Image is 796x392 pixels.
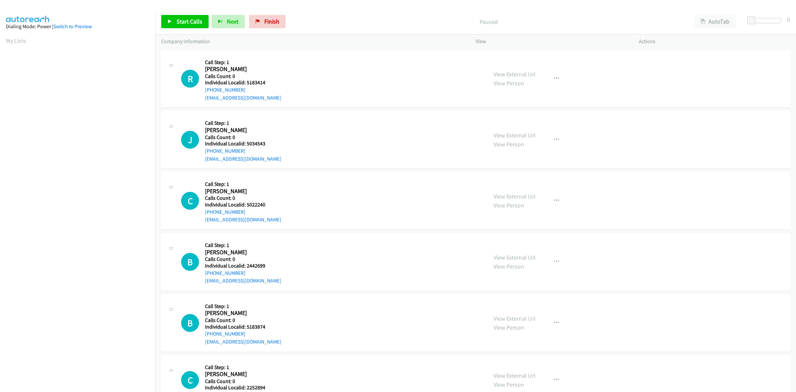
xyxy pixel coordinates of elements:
h5: Individual Localid: 5183414 [205,79,281,86]
h1: R [181,70,199,88]
button: Next [212,15,245,28]
div: Dialing Mode: Power | [6,23,149,31]
a: View Person [494,201,524,209]
div: The call is yet to be attempted [181,131,199,149]
h5: Call Step: 1 [205,59,281,66]
h5: Calls Count: 0 [205,134,281,141]
p: Actions [639,38,790,45]
div: The call is yet to be attempted [181,70,199,88]
a: [PHONE_NUMBER] [205,331,245,337]
div: 0 [787,15,790,24]
h5: Individual Localid: 2252894 [205,384,268,391]
a: [EMAIL_ADDRESS][DOMAIN_NAME] [205,95,281,101]
p: Company Information [161,38,464,45]
a: Start Calls [161,15,209,28]
a: [PHONE_NUMBER] [205,148,245,154]
a: View Person [494,324,524,331]
h5: Call Step: 1 [205,242,281,249]
div: The call is yet to be attempted [181,314,199,332]
a: View External Url [494,193,536,200]
h2: [PERSON_NAME] [205,188,268,195]
iframe: Dialpad [6,51,155,366]
a: View Person [494,381,524,388]
h5: Calls Count: 0 [205,317,281,324]
h5: Calls Count: 0 [205,256,281,263]
a: [EMAIL_ADDRESS][DOMAIN_NAME] [205,216,281,223]
a: My Lists [6,37,26,44]
h5: Individual Localid: 5022240 [205,201,281,208]
h1: J [181,131,199,149]
div: Delay between calls (in seconds) [751,18,781,23]
div: The call is yet to be attempted [181,253,199,271]
h5: Individual Localid: 5183874 [205,324,281,330]
a: View External Url [494,254,536,261]
span: Start Calls [176,18,202,25]
a: [PHONE_NUMBER] [205,270,245,276]
h1: B [181,314,199,332]
h5: Call Step: 1 [205,303,281,310]
a: Switch to Preview [53,23,92,30]
a: [EMAIL_ADDRESS][DOMAIN_NAME] [205,277,281,284]
a: View Person [494,140,524,148]
div: The call is yet to be attempted [181,371,199,389]
h1: C [181,192,199,210]
span: Finish [264,18,279,25]
a: [PHONE_NUMBER] [205,87,245,93]
h2: [PERSON_NAME] [205,370,268,378]
a: View External Url [494,372,536,379]
h5: Call Step: 1 [205,120,281,126]
h5: Call Step: 1 [205,364,268,371]
h5: Individual Localid: 2442699 [205,263,281,269]
button: AutoTab [695,15,736,28]
a: View Person [494,79,524,87]
h2: [PERSON_NAME] [205,249,268,256]
h2: [PERSON_NAME] [205,65,268,73]
a: View External Url [494,131,536,139]
h2: [PERSON_NAME] [205,126,268,134]
div: The call is yet to be attempted [181,192,199,210]
a: [EMAIL_ADDRESS][DOMAIN_NAME] [205,156,281,162]
h5: Individual Localid: 5034543 [205,140,281,147]
h5: Calls Count: 0 [205,195,281,201]
a: [EMAIL_ADDRESS][DOMAIN_NAME] [205,339,281,345]
p: Paused [295,17,683,26]
a: View Person [494,263,524,270]
h5: Calls Count: 0 [205,73,281,80]
a: View External Url [494,315,536,322]
h2: [PERSON_NAME] [205,309,268,317]
span: Next [227,18,238,25]
p: View [476,38,627,45]
h5: Call Step: 1 [205,181,281,188]
h1: C [181,371,199,389]
a: Finish [249,15,286,28]
a: View External Url [494,70,536,78]
h1: B [181,253,199,271]
h5: Calls Count: 0 [205,378,268,385]
a: [PHONE_NUMBER] [205,209,245,215]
